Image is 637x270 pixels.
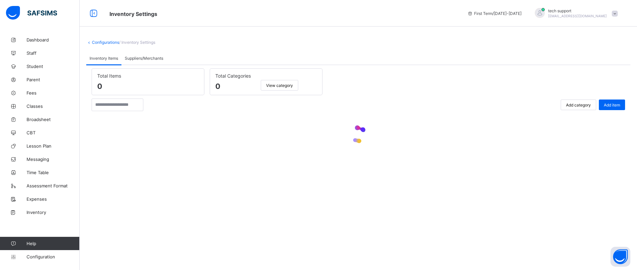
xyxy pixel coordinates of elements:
[27,143,80,149] span: Lesson Plan
[467,11,522,16] span: session/term information
[27,103,80,109] span: Classes
[6,6,57,20] img: safsims
[27,117,80,122] span: Broadsheet
[125,56,163,61] span: Suppliers/Merchants
[27,241,79,246] span: Help
[215,82,251,91] span: 0
[548,8,607,13] span: tech support
[119,40,155,45] span: / Inventory Settings
[90,56,118,61] span: Inventory Items
[27,157,80,162] span: Messaging
[27,37,80,42] span: Dashboard
[604,102,620,107] span: Add item
[27,196,80,202] span: Expenses
[215,73,251,79] span: Total Categories
[610,247,630,267] button: Open asap
[266,83,293,88] span: View category
[27,210,80,215] span: Inventory
[92,40,119,45] a: Configurations
[528,8,621,19] div: techsupport
[566,102,591,107] span: Add category
[27,77,80,82] span: Parent
[97,73,121,79] span: Total Items
[27,64,80,69] span: Student
[27,170,80,175] span: Time Table
[27,130,80,135] span: CBT
[548,14,607,18] span: [EMAIL_ADDRESS][DOMAIN_NAME]
[27,254,79,259] span: Configuration
[27,90,80,96] span: Fees
[27,183,80,188] span: Assessment Format
[109,11,157,17] span: Inventory Settings
[97,82,121,91] span: 0
[27,50,80,56] span: Staff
